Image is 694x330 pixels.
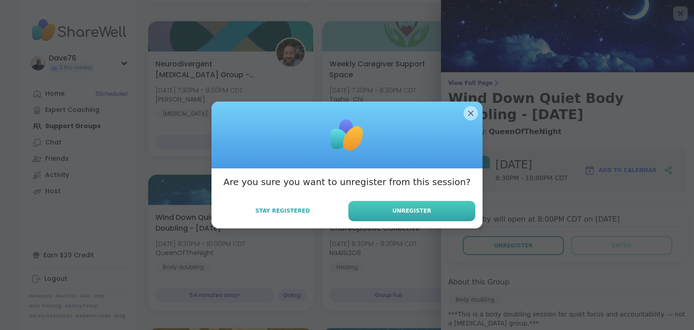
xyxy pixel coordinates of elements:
[223,176,470,188] h3: Are you sure you want to unregister from this session?
[393,207,431,215] span: Unregister
[324,112,370,158] img: ShareWell Logomark
[348,201,475,221] button: Unregister
[219,201,347,220] button: Stay Registered
[255,207,310,215] span: Stay Registered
